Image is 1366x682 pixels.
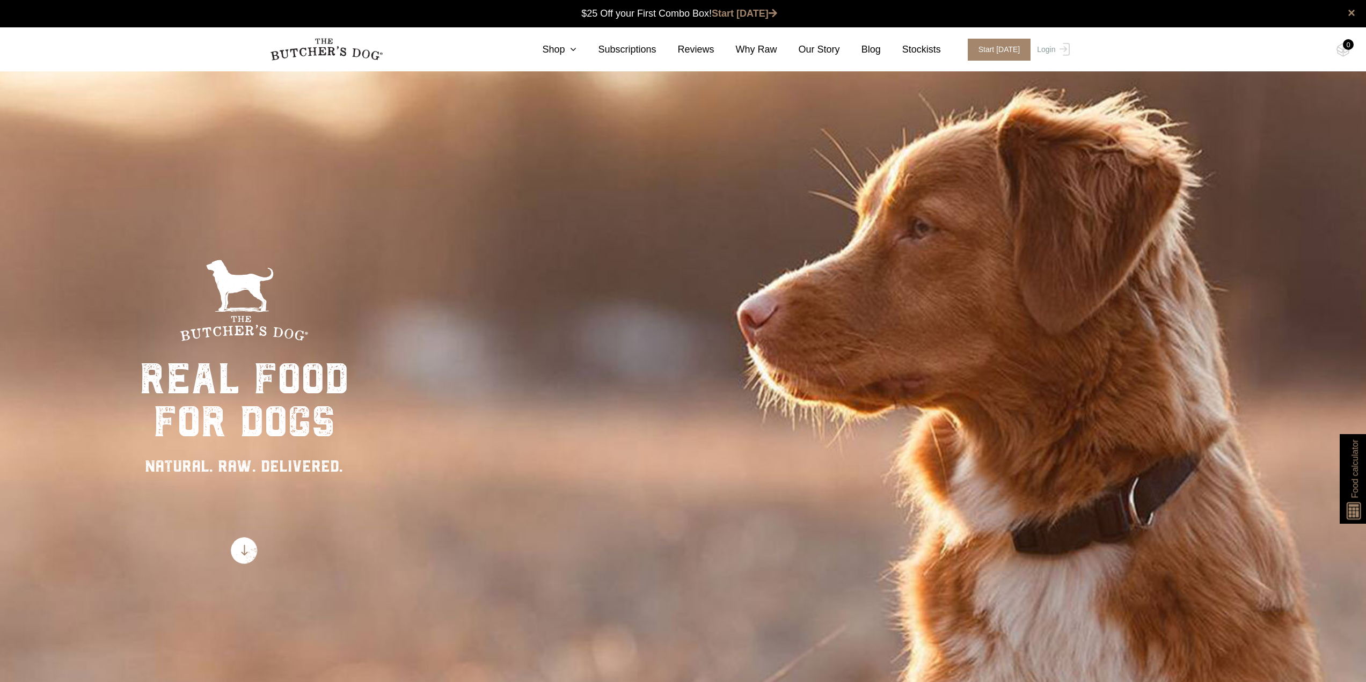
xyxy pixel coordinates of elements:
a: Start [DATE] [957,39,1035,61]
a: close [1348,6,1355,19]
div: NATURAL. RAW. DELIVERED. [140,454,349,478]
a: Reviews [656,42,714,57]
a: Start [DATE] [712,8,777,19]
a: Login [1034,39,1069,61]
img: TBD_Cart-Empty.png [1336,43,1350,57]
span: Start [DATE] [968,39,1031,61]
a: Why Raw [714,42,777,57]
a: Subscriptions [576,42,656,57]
span: Food calculator [1348,439,1361,498]
a: Stockists [881,42,941,57]
a: Shop [521,42,576,57]
a: Blog [840,42,881,57]
div: 0 [1343,39,1354,50]
div: real food for dogs [140,357,349,443]
a: Our Story [777,42,840,57]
